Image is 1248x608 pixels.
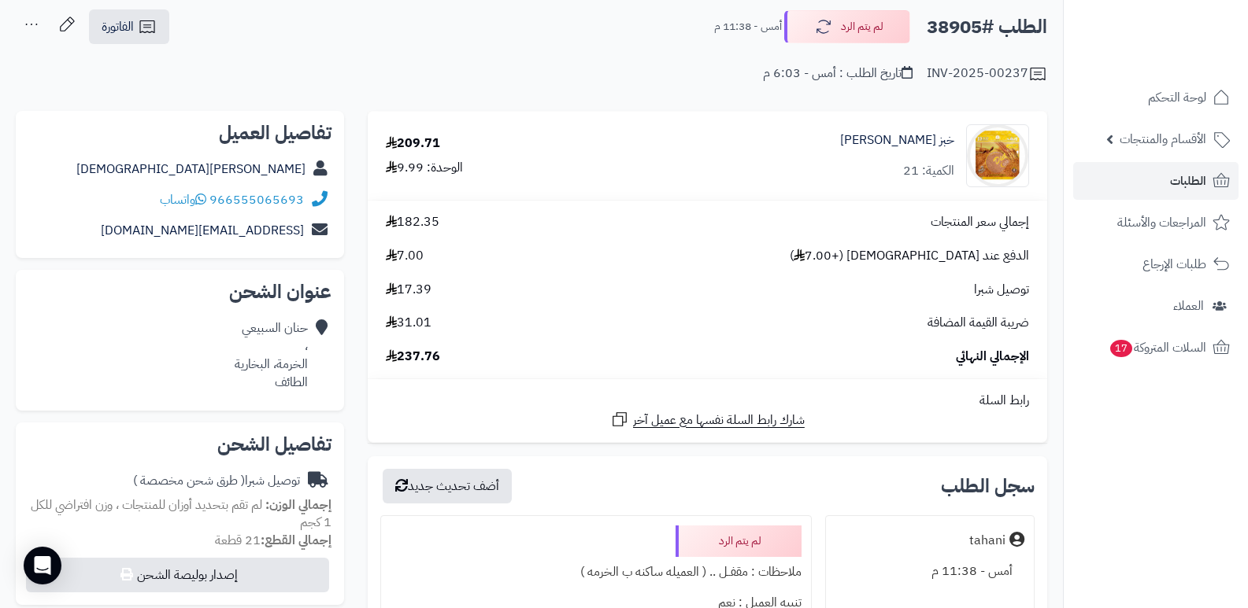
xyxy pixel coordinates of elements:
[610,410,805,429] a: شارك رابط السلة نفسها مع عميل آخر
[265,496,331,514] strong: إجمالي الوزن:
[941,477,1035,496] h3: سجل الطلب
[1073,245,1239,283] a: طلبات الإرجاع
[956,348,1029,366] span: الإجمالي النهائي
[383,469,512,503] button: أضف تحديث جديد
[931,213,1029,231] span: إجمالي سعر المنتجات
[261,531,331,550] strong: إجمالي القطع:
[101,221,304,240] a: [EMAIL_ADDRESS][DOMAIN_NAME]
[784,10,910,43] button: لم يتم الرد
[374,392,1041,410] div: رابط السلة
[763,64,913,83] div: تاريخ الطلب : أمس - 6:03 م
[903,162,954,180] div: الكمية: 21
[928,314,1029,332] span: ضريبة القيمة المضافة
[1109,337,1206,359] span: السلات المتروكة
[974,281,1029,299] span: توصيل شبرا
[28,123,331,142] h2: تفاصيل العميل
[1073,162,1239,200] a: الطلبات
[790,247,1029,265] span: الدفع عند [DEMOGRAPHIC_DATA] (+7.00 )
[1110,340,1132,357] span: 17
[386,213,439,231] span: 182.35
[235,319,308,391] div: حنان السبيعي ، الخرمة، البخارية الطائف
[26,558,329,592] button: إصدار بوليصة الشحن
[1117,212,1206,234] span: المراجعات والأسئلة
[967,124,1028,187] img: 1322fc1181b492b5339331400b854766345d-90x90.jpg
[840,131,954,149] a: خبز [PERSON_NAME]
[28,282,331,301] h2: عنوان الشحن
[386,281,431,299] span: 17.39
[1142,253,1206,275] span: طلبات الإرجاع
[835,556,1024,587] div: أمس - 11:38 م
[633,411,805,429] span: شارك رابط السلة نفسها مع عميل آخر
[391,557,802,588] div: ملاحظات : مقفــل .. ( العميله ساكنه ب الخرمه )
[676,525,802,557] div: لم يتم الرد
[714,19,782,35] small: أمس - 11:38 م
[386,134,440,153] div: 209.71
[386,314,431,332] span: 31.01
[76,160,306,179] a: [PERSON_NAME][DEMOGRAPHIC_DATA]
[1073,204,1239,241] a: المراجعات والأسئلة
[215,531,331,550] small: 21 قطعة
[386,348,440,366] span: 237.76
[927,64,1047,83] div: INV-2025-00237
[927,11,1047,43] h2: الطلب #38905
[89,9,169,44] a: الفاتورة
[1073,287,1239,325] a: العملاء
[133,472,300,490] div: توصيل شبرا
[386,159,463,177] div: الوحدة: 9.99
[31,496,331,532] span: لم تقم بتحديد أوزان للمنتجات ، وزن افتراضي للكل 1 كجم
[386,247,424,265] span: 7.00
[1073,329,1239,367] a: السلات المتروكة17
[209,190,304,209] a: 966555065693
[1148,87,1206,109] span: لوحة التحكم
[24,547,61,584] div: Open Intercom Messenger
[28,435,331,454] h2: تفاصيل الشحن
[133,471,245,490] span: ( طرق شحن مخصصة )
[160,190,206,209] a: واتساب
[1170,170,1206,192] span: الطلبات
[1173,295,1204,317] span: العملاء
[102,17,134,36] span: الفاتورة
[1073,79,1239,116] a: لوحة التحكم
[1120,128,1206,150] span: الأقسام والمنتجات
[969,532,1005,550] div: tahani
